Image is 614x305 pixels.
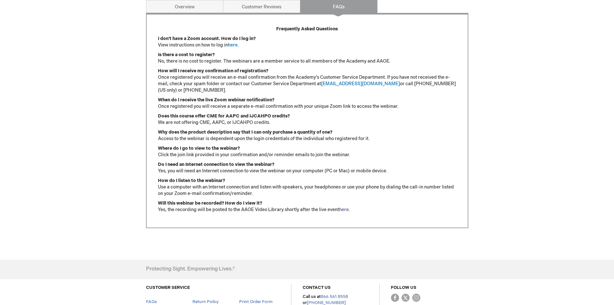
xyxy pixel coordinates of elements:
strong: Where do I go to view to the webinar? [158,146,240,151]
strong: Will this webinar be recorded? How do I view it? [158,200,262,206]
a: Print Order Form [239,299,273,304]
a: Return Policy [192,299,219,304]
strong: How will I receive my confirmation of registration? [158,68,268,74]
a: FOLLOW US [391,285,416,290]
p: We are not offering CME, AAPC, or IJCAHPO credits. [158,113,456,126]
p: Once registered you will receive a separate e-mail confirmation with your unique Zoom link to acc... [158,97,456,110]
a: [EMAIL_ADDRESS][DOMAIN_NAME] [321,81,400,86]
p: Use a computer with an Internet connection and listen with speakers, your headphones or use your ... [158,178,456,197]
a: CONTACT US [303,285,331,290]
img: Twitter [402,294,410,302]
p: No, there is no cost to register. The webinars are a member service to all members of the Academy... [158,52,456,65]
a: here [339,207,349,212]
p: Once registered you will receive an e-mail confirmation from the Academy’s Customer Service Depar... [158,68,456,94]
strong: Why does the product description say that I can only purchase a quantity of one? [158,129,332,135]
p: Access to the webinar is dependent upon the login credentials of the individual who registered fo... [158,129,456,142]
strong: Is there a cost to register? [158,52,215,57]
strong: Frequently Asked Questions [276,26,338,32]
a: FAQs [146,299,157,304]
a: 866.561.8558 [321,294,348,299]
p: Yes, you will need an Internet connection to view the webinar on your computer (PC or Mac) or mob... [158,161,456,174]
p: View instructions on how to log in . [158,36,456,48]
p: Click the join link provided in your confirmation and/or reminder emails to join the webinar. [158,145,456,158]
strong: How do I listen to the webinar? [158,178,225,183]
img: Facebook [391,294,399,302]
strong: When do I receive the live Zoom webinar notification? [158,97,274,103]
strong: I don't have a Zoom account. How do I log in? [158,36,256,41]
img: instagram [412,294,420,302]
a: here [228,42,238,48]
strong: Do I need an Internet connection to view the webinar? [158,162,274,167]
strong: Does this course offer CME for AAPC and IJCAHPO credits? [158,113,290,119]
h4: Protecting Sight. Empowering Lives.® [146,266,235,272]
a: CUSTOMER SERVICE [146,285,190,290]
p: Yes, the recording will be posted to the AAOE Video Library shortly after the live event . [158,200,456,213]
